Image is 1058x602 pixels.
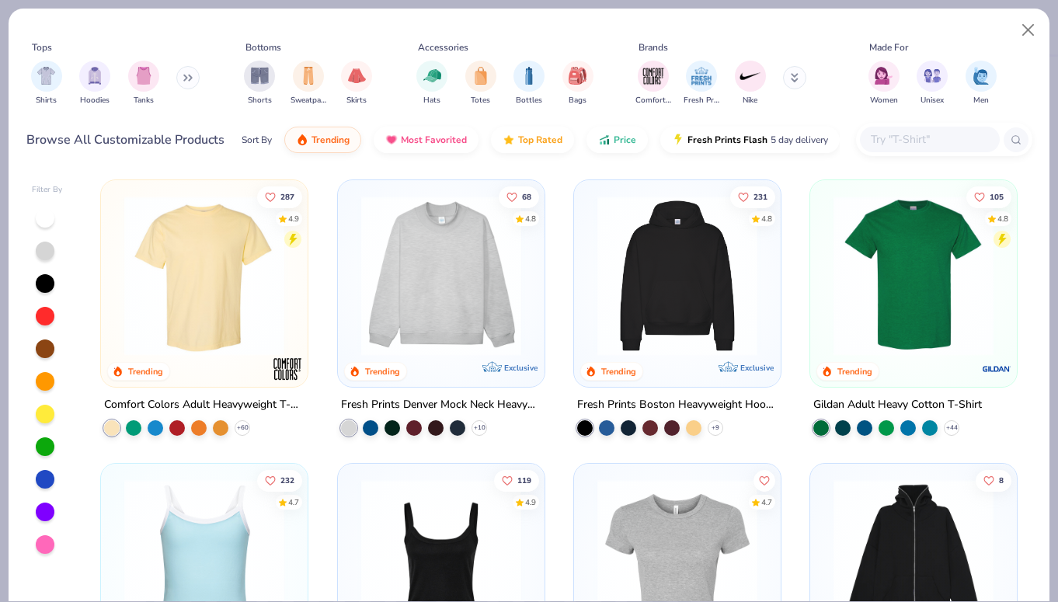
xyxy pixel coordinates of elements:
[635,61,671,106] button: filter button
[31,61,62,106] div: filter for Shirts
[562,61,593,106] button: filter button
[761,213,772,224] div: 4.8
[128,61,159,106] button: filter button
[80,95,110,106] span: Hoodies
[134,95,154,106] span: Tanks
[973,95,989,106] span: Men
[569,67,586,85] img: Bags Image
[562,61,593,106] div: filter for Bags
[291,95,326,106] span: Sweatpants
[26,130,224,149] div: Browse All Customizable Products
[242,133,272,147] div: Sort By
[743,95,757,106] span: Nike
[966,186,1011,207] button: Like
[813,395,982,415] div: Gildan Adult Heavy Cotton T-Shirt
[244,61,275,106] div: filter for Shorts
[735,61,766,106] button: filter button
[491,127,574,153] button: Top Rated
[36,95,57,106] span: Shirts
[635,95,671,106] span: Comfort Colors
[473,423,485,433] span: + 10
[684,61,719,106] button: filter button
[79,61,110,106] button: filter button
[529,196,705,356] img: a90f7c54-8796-4cb2-9d6e-4e9644cfe0fe
[517,477,531,485] span: 119
[712,423,719,433] span: + 9
[590,196,765,356] img: 91acfc32-fd48-4d6b-bdad-a4c1a30ac3fc
[1014,16,1043,45] button: Close
[826,196,1001,356] img: db319196-8705-402d-8b46-62aaa07ed94f
[520,67,538,85] img: Bottles Image
[672,134,684,146] img: flash.gif
[104,395,305,415] div: Comfort Colors Adult Heavyweight T-Shirt
[248,95,272,106] span: Shorts
[966,61,997,106] button: filter button
[730,186,775,207] button: Like
[924,67,941,85] img: Unisex Image
[128,61,159,106] div: filter for Tanks
[870,95,898,106] span: Women
[353,196,529,356] img: f5d85501-0dbb-4ee4-b115-c08fa3845d83
[518,134,562,146] span: Top Rated
[990,193,1004,200] span: 105
[740,363,774,373] span: Exclusive
[465,61,496,106] button: filter button
[291,61,326,106] button: filter button
[416,61,447,106] button: filter button
[251,67,269,85] img: Shorts Image
[521,193,531,200] span: 68
[288,213,299,224] div: 4.9
[524,213,535,224] div: 4.8
[257,186,302,207] button: Like
[385,134,398,146] img: most_fav.gif
[868,61,900,106] button: filter button
[917,61,948,106] button: filter button
[348,67,366,85] img: Skirts Image
[257,470,302,492] button: Like
[639,40,668,54] div: Brands
[418,40,468,54] div: Accessories
[635,61,671,106] div: filter for Comfort Colors
[569,95,586,106] span: Bags
[753,193,767,200] span: 231
[79,61,110,106] div: filter for Hoodies
[300,67,317,85] img: Sweatpants Image
[341,61,372,106] button: filter button
[401,134,467,146] span: Most Favorited
[966,61,997,106] div: filter for Men
[504,363,538,373] span: Exclusive
[973,67,990,85] img: Men Image
[690,64,713,88] img: Fresh Prints Image
[346,95,367,106] span: Skirts
[471,95,490,106] span: Totes
[586,127,648,153] button: Price
[280,477,294,485] span: 232
[946,423,958,433] span: + 44
[374,127,479,153] button: Most Favorited
[503,134,515,146] img: TopRated.gif
[32,40,52,54] div: Tops
[341,61,372,106] div: filter for Skirts
[311,134,350,146] span: Trending
[513,61,545,106] button: filter button
[614,134,636,146] span: Price
[472,67,489,85] img: Totes Image
[976,470,1011,492] button: Like
[921,95,944,106] span: Unisex
[981,353,1012,385] img: Gildan logo
[868,61,900,106] div: filter for Women
[765,196,941,356] img: d4a37e75-5f2b-4aef-9a6e-23330c63bbc0
[288,497,299,509] div: 4.7
[761,497,772,509] div: 4.7
[416,61,447,106] div: filter for Hats
[135,67,152,85] img: Tanks Image
[117,196,292,356] img: 029b8af0-80e6-406f-9fdc-fdf898547912
[244,61,275,106] button: filter button
[577,395,778,415] div: Fresh Prints Boston Heavyweight Hoodie
[280,193,294,200] span: 287
[273,353,304,385] img: Comfort Colors logo
[771,131,828,149] span: 5 day delivery
[513,61,545,106] div: filter for Bottles
[642,64,665,88] img: Comfort Colors Image
[684,61,719,106] div: filter for Fresh Prints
